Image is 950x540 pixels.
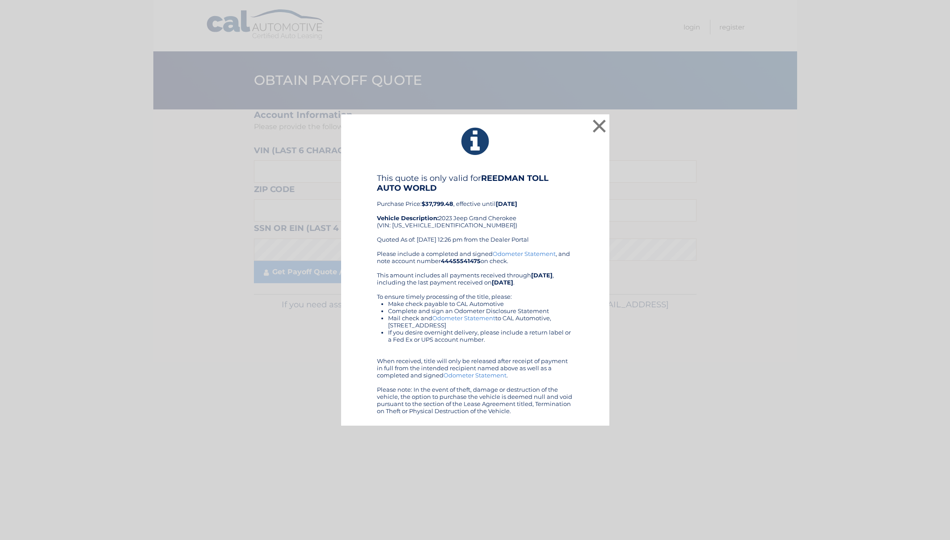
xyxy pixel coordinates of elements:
[388,307,574,314] li: Complete and sign an Odometer Disclosure Statement
[388,314,574,329] li: Mail check and to CAL Automotive, [STREET_ADDRESS]
[441,257,481,264] b: 44455541475
[443,372,507,379] a: Odometer Statement
[377,173,549,193] b: REEDMAN TOLL AUTO WORLD
[492,279,513,286] b: [DATE]
[531,272,553,279] b: [DATE]
[493,250,556,257] a: Odometer Statement
[377,173,574,193] h4: This quote is only valid for
[422,200,453,207] b: $37,799.48
[388,329,574,343] li: If you desire overnight delivery, please include a return label or a Fed Ex or UPS account number.
[377,250,574,414] div: Please include a completed and signed , and note account number on check. This amount includes al...
[432,314,495,322] a: Odometer Statement
[377,173,574,250] div: Purchase Price: , effective until 2023 Jeep Grand Cherokee (VIN: [US_VEHICLE_IDENTIFICATION_NUMBE...
[377,214,439,222] strong: Vehicle Description:
[388,300,574,307] li: Make check payable to CAL Automotive
[591,117,608,135] button: ×
[496,200,517,207] b: [DATE]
